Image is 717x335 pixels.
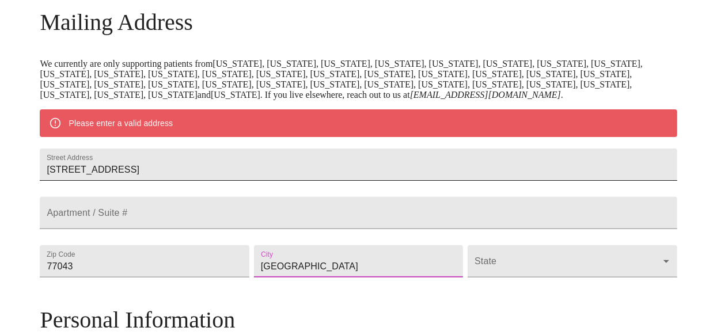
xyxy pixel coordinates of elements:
[69,113,173,134] div: Please enter a valid address
[40,9,677,36] h3: Mailing Address
[468,245,677,277] div: ​
[410,90,561,100] em: [EMAIL_ADDRESS][DOMAIN_NAME]
[40,306,677,333] h3: Personal Information
[40,59,677,100] p: We currently are only supporting patients from [US_STATE], [US_STATE], [US_STATE], [US_STATE], [U...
